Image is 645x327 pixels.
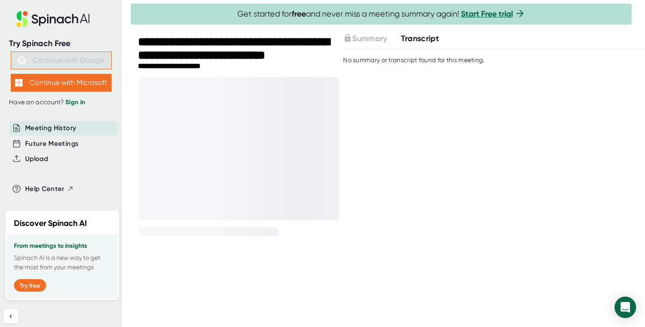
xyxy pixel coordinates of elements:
a: Start Free trial [461,9,513,19]
div: Try Spinach Free [9,38,113,49]
button: Meeting History [25,123,76,133]
button: Try free [14,279,46,292]
button: Help Center [25,184,74,194]
button: Collapse sidebar [4,309,18,323]
img: Aehbyd4JwY73AAAAAElFTkSuQmCC [18,56,26,64]
button: Transcript [401,33,439,45]
div: Upgrade to access [343,33,400,45]
button: Summary [343,33,387,45]
b: free [292,9,306,19]
span: Transcript [401,34,439,43]
div: Have an account? [9,98,113,106]
div: Open Intercom Messenger [615,297,636,318]
p: Spinach AI is a new way to get the most from your meetings [14,253,111,272]
button: Continue with Microsoft [11,74,112,92]
button: Future Meetings [25,139,78,149]
h3: From meetings to insights [14,242,111,250]
div: No summary or transcript found for this meeting. [343,56,484,64]
span: Get started for and never miss a meeting summary again! [237,9,525,19]
a: Sign in [65,98,85,106]
span: Summary [352,34,387,43]
h2: Discover Spinach AI [14,217,87,229]
button: Upload [25,154,48,164]
button: Continue with Google [11,51,112,69]
span: Help Center [25,184,64,194]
